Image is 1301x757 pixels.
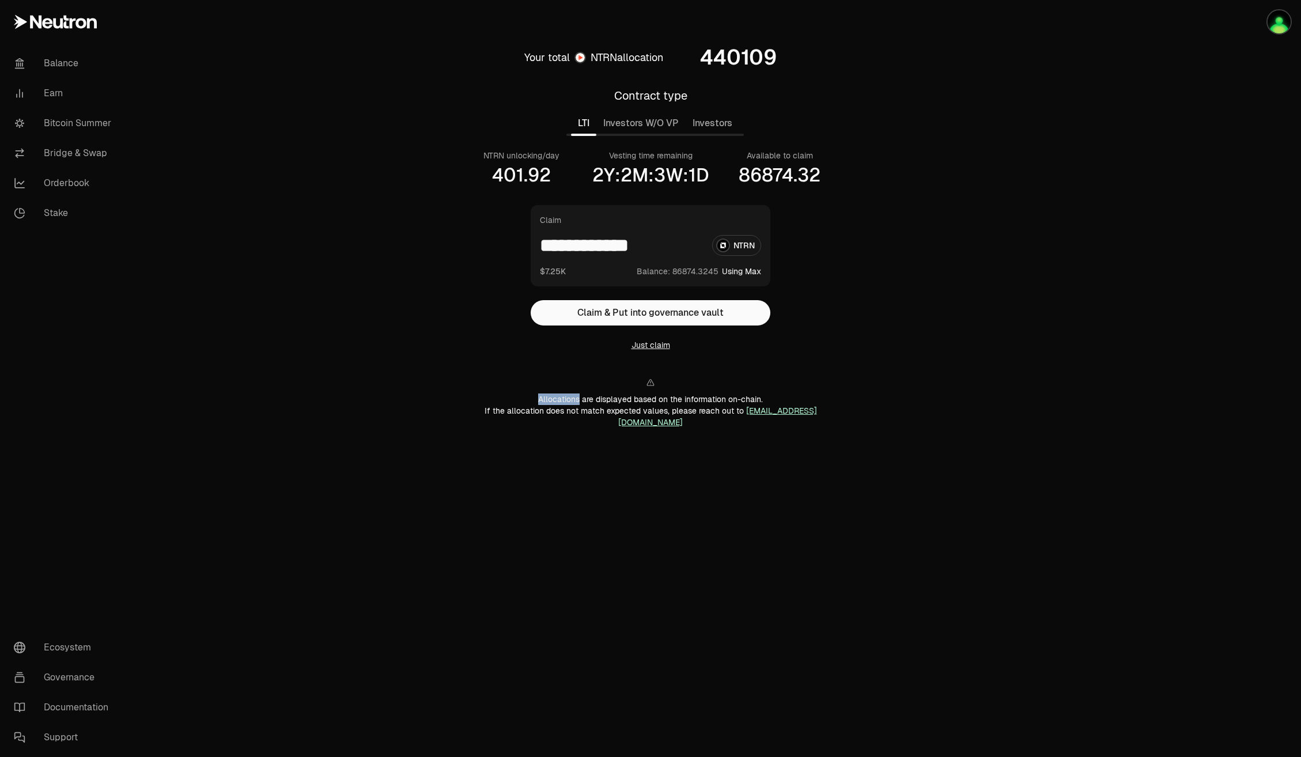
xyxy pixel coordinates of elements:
div: Contract type [614,88,687,104]
div: Vesting time remaining [609,150,693,161]
div: Available to claim [747,150,813,161]
a: Orderbook [5,168,124,198]
button: Claim & Put into governance vault [531,300,770,325]
button: Just claim [631,339,670,351]
span: NTRN [591,51,617,64]
button: $7.25K [540,265,566,277]
a: Documentation [5,692,124,722]
div: 86874.32 [739,164,820,187]
div: If the allocation does not match expected values, please reach out to [452,405,849,428]
div: allocation [591,50,663,66]
img: Neutron Logo [576,53,585,62]
div: NTRN unlocking/day [483,150,559,161]
div: Allocations are displayed based on the information on-chain. [452,393,849,405]
span: Balance: [637,266,670,277]
div: 440109 [700,46,777,69]
a: Support [5,722,124,752]
button: Investors W/O VP [596,112,686,135]
button: LTI [571,112,596,135]
img: ledger-Investment [1268,10,1291,33]
div: 2Y:2M:3W:1D [592,164,709,187]
button: Using Max [722,266,761,277]
a: Earn [5,78,124,108]
a: Balance [5,48,124,78]
a: Bridge & Swap [5,138,124,168]
a: Ecosystem [5,633,124,663]
a: Governance [5,663,124,692]
a: Stake [5,198,124,228]
div: Claim [540,214,561,226]
div: Your total [524,50,570,66]
div: 401.92 [492,164,551,187]
a: Bitcoin Summer [5,108,124,138]
button: Investors [686,112,739,135]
